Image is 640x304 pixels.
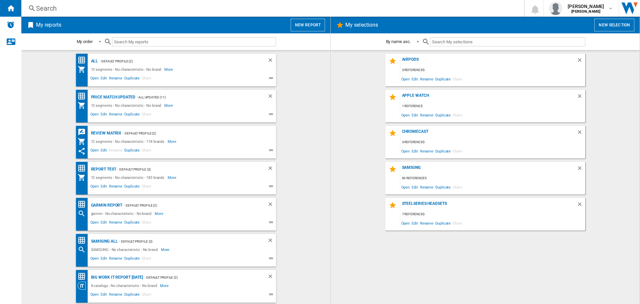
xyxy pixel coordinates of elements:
[411,74,419,83] span: Edit
[141,255,152,263] span: Share
[411,183,419,192] span: Edit
[400,183,411,192] span: Open
[78,272,89,281] div: Price Matrix
[123,255,141,263] span: Duplicate
[89,219,100,227] span: Open
[121,129,262,137] div: - Default profile (2)
[100,147,108,155] span: Edit
[89,101,165,109] div: 13 segments - No characteristic - No brand
[434,146,452,156] span: Duplicate
[434,219,452,228] span: Duplicate
[78,92,89,100] div: Price Matrix
[122,201,254,210] div: - Default profile (2)
[78,137,89,145] div: My Assortment
[89,111,100,119] span: Open
[164,101,174,109] span: More
[452,219,463,228] span: Share
[78,282,89,290] div: Category View
[141,147,152,155] span: Share
[100,75,108,83] span: Edit
[400,210,585,219] div: 7 references
[577,57,585,66] div: Delete
[108,291,123,299] span: Rename
[89,201,123,210] div: GARMIN REPORT
[78,164,89,173] div: Price Matrix
[400,74,411,83] span: Open
[98,57,254,65] div: - Default profile (2)
[155,210,164,218] span: More
[267,273,276,282] div: Delete
[100,111,108,119] span: Edit
[89,129,122,137] div: Review Matrix
[168,174,177,182] span: More
[400,66,585,74] div: 3 references
[123,291,141,299] span: Duplicate
[577,201,585,210] div: Delete
[549,2,562,15] img: profile.jpg
[430,37,585,46] input: Search My selections
[89,255,100,263] span: Open
[89,165,116,174] div: REPORT TEST
[108,75,123,83] span: Rename
[400,174,585,183] div: 60 references
[161,246,171,254] span: More
[267,201,276,210] div: Delete
[434,74,452,83] span: Duplicate
[100,219,108,227] span: Edit
[434,110,452,119] span: Duplicate
[89,93,135,101] div: PRICE MATCH UPDATED
[123,75,141,83] span: Duplicate
[164,65,174,73] span: More
[400,138,585,146] div: 3 references
[160,282,170,290] span: More
[89,273,143,282] div: BIG WORK IT REPORT [DATE]
[108,255,123,263] span: Rename
[7,21,15,29] img: alerts-logo.svg
[108,111,123,119] span: Rename
[108,147,123,155] span: Rename
[400,201,577,210] div: STEELSERIES HEADSETS
[89,174,168,182] div: 12 segments - No characteristic - 183 brands
[434,183,452,192] span: Duplicate
[452,110,463,119] span: Share
[419,146,434,156] span: Rename
[108,219,123,227] span: Rename
[89,183,100,191] span: Open
[267,237,276,246] div: Delete
[78,210,89,218] div: Search
[141,291,152,299] span: Share
[452,183,463,192] span: Share
[78,128,89,136] div: REVIEWS Matrix
[411,146,419,156] span: Edit
[344,19,379,31] h2: My selections
[100,255,108,263] span: Edit
[89,282,160,290] div: 8 catalogs - No characteristic - No brand
[123,147,141,155] span: Duplicate
[89,237,118,246] div: SAMSUNG ALL
[400,129,577,138] div: CHROMECAST
[118,237,254,246] div: - Default profile (2)
[77,39,93,44] div: My order
[452,146,463,156] span: Share
[267,93,276,101] div: Delete
[141,219,152,227] span: Share
[89,291,100,299] span: Open
[419,74,434,83] span: Rename
[89,75,100,83] span: Open
[568,3,604,10] span: [PERSON_NAME]
[89,137,168,145] div: 12 segments - No characteristic - 118 brands
[123,219,141,227] span: Duplicate
[78,65,89,73] div: My Assortment
[116,165,254,174] div: - Default profile (2)
[89,65,165,73] div: 13 segments - No characteristic - No brand
[452,74,463,83] span: Share
[123,111,141,119] span: Duplicate
[35,19,63,31] h2: My reports
[291,19,325,31] button: New report
[419,219,434,228] span: Rename
[89,57,98,65] div: all
[267,57,276,65] div: Delete
[400,165,577,174] div: SAMSUNG
[78,147,86,155] ng-md-icon: This report has been shared with you
[577,129,585,138] div: Delete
